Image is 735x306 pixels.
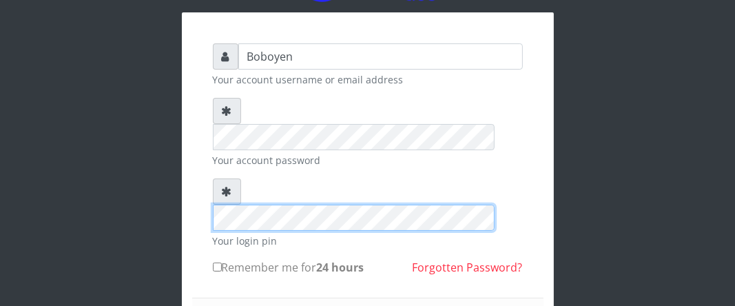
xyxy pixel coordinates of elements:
[413,260,523,275] a: Forgotten Password?
[213,234,523,248] small: Your login pin
[213,72,523,87] small: Your account username or email address
[317,260,364,275] b: 24 hours
[213,259,364,276] label: Remember me for
[213,153,523,167] small: Your account password
[213,263,222,272] input: Remember me for24 hours
[238,43,523,70] input: Username or email address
